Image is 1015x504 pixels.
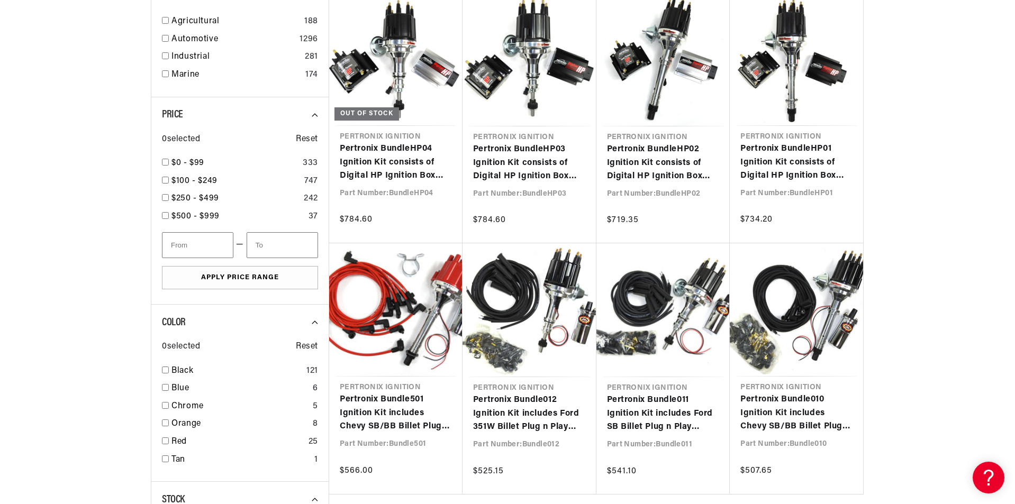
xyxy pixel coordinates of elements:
[162,232,233,258] input: From
[171,435,304,449] a: Red
[171,417,309,431] a: Orange
[340,142,452,183] a: Pertronix BundleHP04 Ignition Kit consists of Digital HP Ignition Box Silver, Ford SB Mag Trigger...
[309,210,318,224] div: 37
[171,33,295,47] a: Automotive
[313,417,318,431] div: 8
[296,340,318,354] span: Reset
[305,68,318,82] div: 174
[340,393,452,434] a: Pertronix Bundle501 Ignition Kit includes Chevy SB/BB Billet Plug n Play Marine Distributor with ...
[306,364,318,378] div: 121
[171,68,301,82] a: Marine
[607,393,720,434] a: Pertronix Bundle011 Ignition Kit includes Ford SB Billet Plug n Play Distributor with Black [DEMO...
[304,175,318,188] div: 747
[171,15,300,29] a: Agricultural
[305,50,318,64] div: 281
[247,232,318,258] input: To
[296,133,318,146] span: Reset
[304,15,318,29] div: 188
[171,159,204,167] span: $0 - $99
[162,340,200,354] span: 0 selected
[171,212,220,221] span: $500 - $999
[473,393,586,434] a: Pertronix Bundle012 Ignition Kit includes Ford 351W Billet Plug n Play Distributor with Black [DE...
[473,143,586,184] a: Pertronix BundleHP03 Ignition Kit consists of Digital HP Ignition Box Black, Ford SB Mag Trigger ...
[171,50,301,64] a: Industrial
[313,382,318,396] div: 6
[162,133,200,146] span: 0 selected
[740,142,853,183] a: Pertronix BundleHP01 Ignition Kit consists of Digital HP Ignition Box Black, Chevy SB/BB Mag Trig...
[171,364,302,378] a: Black
[236,238,244,252] span: —
[314,453,318,467] div: 1
[162,317,186,328] span: Color
[304,192,318,206] div: 242
[171,453,310,467] a: Tan
[607,143,720,184] a: Pertronix BundleHP02 Ignition Kit consists of Digital HP Ignition Box Silver, Chevy SB/BB Mag Tri...
[171,194,219,203] span: $250 - $499
[162,109,183,120] span: Price
[171,400,309,414] a: Chrome
[171,382,309,396] a: Blue
[171,177,217,185] span: $100 - $249
[300,33,318,47] div: 1296
[740,393,853,434] a: Pertronix Bundle010 Ignition Kit includes Chevy SB/BB Billet Plug n Play Distributor with Black [...
[313,400,318,414] div: 5
[303,157,318,170] div: 333
[309,435,318,449] div: 25
[162,266,318,290] button: Apply Price Range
